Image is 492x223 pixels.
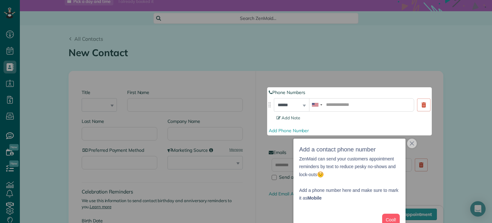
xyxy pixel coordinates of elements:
strong: Mobile [307,195,322,201]
h3: Add a contact phone number [299,144,400,155]
button: close, [407,139,417,148]
img: drag_indicator-119b368615184ecde3eda3c64c821f6cf29d3e2b97b89ee44bc31753036683e5.png [266,101,273,108]
p: ZenMaid can send your customers appointment reminders by text to reduce pesky no-shows and lock-outs [299,155,400,179]
p: Add a phone number here and make sure to mark it as [299,178,400,202]
label: Phone Numbers [269,89,430,96]
span: Add Note [276,115,300,120]
div: United States: +1 [309,99,324,111]
a: Add Phone Number [269,128,309,133]
img: :worried: [317,171,324,178]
